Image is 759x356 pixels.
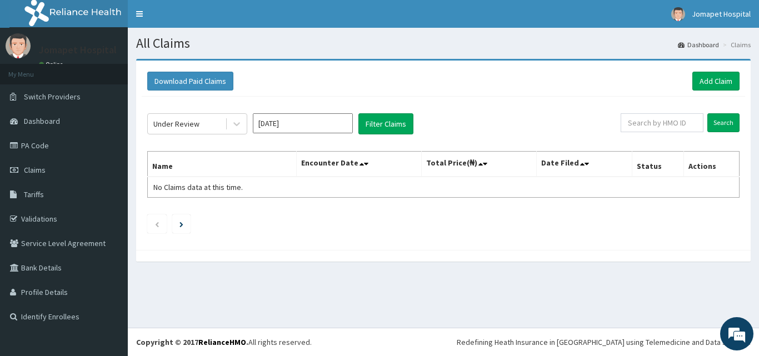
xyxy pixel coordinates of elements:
input: Search by HMO ID [621,113,703,132]
th: Date Filed [537,152,632,177]
th: Total Price(₦) [421,152,537,177]
span: Switch Providers [24,92,81,102]
span: Jomapet Hospital [692,9,751,19]
span: Dashboard [24,116,60,126]
span: Tariffs [24,189,44,199]
th: Name [148,152,297,177]
img: User Image [6,33,31,58]
a: RelianceHMO [198,337,246,347]
th: Status [632,152,684,177]
button: Filter Claims [358,113,413,134]
p: Jomapet Hospital [39,45,117,55]
button: Download Paid Claims [147,72,233,91]
a: Add Claim [692,72,740,91]
div: Redefining Heath Insurance in [GEOGRAPHIC_DATA] using Telemedicine and Data Science! [457,337,751,348]
span: No Claims data at this time. [153,182,243,192]
a: Next page [179,219,183,229]
li: Claims [720,40,751,49]
th: Encounter Date [297,152,421,177]
input: Select Month and Year [253,113,353,133]
img: User Image [671,7,685,21]
strong: Copyright © 2017 . [136,337,248,347]
span: Claims [24,165,46,175]
th: Actions [683,152,739,177]
footer: All rights reserved. [128,328,759,356]
h1: All Claims [136,36,751,51]
a: Previous page [154,219,159,229]
a: Dashboard [678,40,719,49]
a: Online [39,61,66,68]
input: Search [707,113,740,132]
div: Under Review [153,118,199,129]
